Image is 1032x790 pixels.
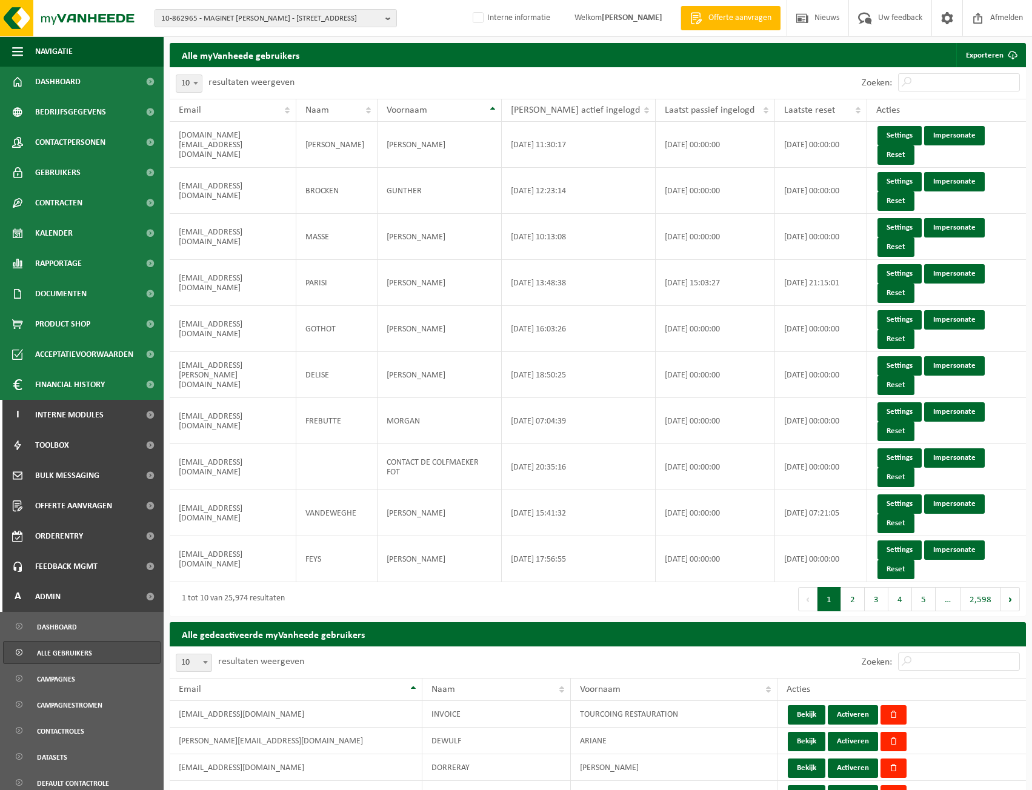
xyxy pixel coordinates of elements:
[296,168,378,214] td: BROCKEN
[170,490,296,536] td: [EMAIL_ADDRESS][DOMAIN_NAME]
[378,306,502,352] td: [PERSON_NAME]
[775,168,867,214] td: [DATE] 00:00:00
[775,260,867,306] td: [DATE] 21:15:01
[37,616,77,639] span: Dashboard
[656,122,774,168] td: [DATE] 00:00:00
[502,398,656,444] td: [DATE] 07:04:39
[571,754,777,781] td: [PERSON_NAME]
[877,310,922,330] a: Settings
[924,264,985,284] a: Impersonate
[37,668,75,691] span: Campagnes
[602,13,662,22] strong: [PERSON_NAME]
[35,339,133,370] span: Acceptatievoorwaarden
[3,667,161,690] a: Campagnes
[775,444,867,490] td: [DATE] 00:00:00
[656,352,774,398] td: [DATE] 00:00:00
[378,260,502,306] td: [PERSON_NAME]
[877,284,914,303] a: Reset
[798,587,817,611] button: Previous
[877,376,914,395] a: Reset
[656,398,774,444] td: [DATE] 00:00:00
[170,352,296,398] td: [EMAIL_ADDRESS][PERSON_NAME][DOMAIN_NAME]
[956,43,1025,67] a: Exporteren
[170,306,296,352] td: [EMAIL_ADDRESS][DOMAIN_NAME]
[35,67,81,97] span: Dashboard
[502,536,656,582] td: [DATE] 17:56:55
[571,728,777,754] td: ARIANE
[12,400,23,430] span: I
[12,582,23,612] span: A
[170,444,296,490] td: [EMAIL_ADDRESS][DOMAIN_NAME]
[3,719,161,742] a: Contactroles
[35,127,105,158] span: Contactpersonen
[378,122,502,168] td: [PERSON_NAME]
[841,587,865,611] button: 2
[656,214,774,260] td: [DATE] 00:00:00
[35,370,105,400] span: Financial History
[788,732,825,751] button: Bekijk
[37,720,84,743] span: Contactroles
[924,540,985,560] a: Impersonate
[924,126,985,145] a: Impersonate
[170,122,296,168] td: [DOMAIN_NAME][EMAIL_ADDRESS][DOMAIN_NAME]
[877,126,922,145] a: Settings
[877,218,922,237] a: Settings
[924,356,985,376] a: Impersonate
[3,693,161,716] a: Campagnestromen
[35,582,61,612] span: Admin
[877,237,914,257] a: Reset
[502,444,656,490] td: [DATE] 20:35:16
[877,422,914,441] a: Reset
[681,6,781,30] a: Offerte aanvragen
[912,587,936,611] button: 5
[877,514,914,533] a: Reset
[924,448,985,468] a: Impersonate
[877,172,922,191] a: Settings
[924,310,985,330] a: Impersonate
[656,168,774,214] td: [DATE] 00:00:00
[788,705,825,725] button: Bekijk
[387,105,427,115] span: Voornaam
[502,214,656,260] td: [DATE] 10:13:08
[155,9,397,27] button: 10-862965 - MAGINET [PERSON_NAME] - [STREET_ADDRESS]
[35,97,106,127] span: Bedrijfsgegevens
[422,701,571,728] td: INVOICE
[37,642,92,665] span: Alle gebruikers
[305,105,329,115] span: Naam
[170,728,422,754] td: [PERSON_NAME][EMAIL_ADDRESS][DOMAIN_NAME]
[876,105,900,115] span: Acties
[502,306,656,352] td: [DATE] 16:03:26
[35,36,73,67] span: Navigatie
[877,448,922,468] a: Settings
[296,260,378,306] td: PARISI
[170,260,296,306] td: [EMAIL_ADDRESS][DOMAIN_NAME]
[656,444,774,490] td: [DATE] 00:00:00
[888,587,912,611] button: 4
[378,490,502,536] td: [PERSON_NAME]
[37,746,67,769] span: Datasets
[170,398,296,444] td: [EMAIL_ADDRESS][DOMAIN_NAME]
[877,560,914,579] a: Reset
[877,356,922,376] a: Settings
[775,490,867,536] td: [DATE] 07:21:05
[296,352,378,398] td: DELISE
[3,641,161,664] a: Alle gebruikers
[170,701,422,728] td: [EMAIL_ADDRESS][DOMAIN_NAME]
[828,758,878,778] button: Activeren
[37,694,102,717] span: Campagnestromen
[296,490,378,536] td: VANDEWEGHE
[296,122,378,168] td: [PERSON_NAME]
[170,214,296,260] td: [EMAIL_ADDRESS][DOMAIN_NAME]
[35,491,112,521] span: Offerte aanvragen
[170,43,311,67] h2: Alle myVanheede gebruikers
[296,306,378,352] td: GOTHOT
[208,78,295,87] label: resultaten weergeven
[176,75,202,93] span: 10
[877,468,914,487] a: Reset
[865,587,888,611] button: 3
[775,306,867,352] td: [DATE] 00:00:00
[161,10,381,28] span: 10-862965 - MAGINET [PERSON_NAME] - [STREET_ADDRESS]
[35,460,99,491] span: Bulk Messaging
[422,728,571,754] td: DEWULF
[877,264,922,284] a: Settings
